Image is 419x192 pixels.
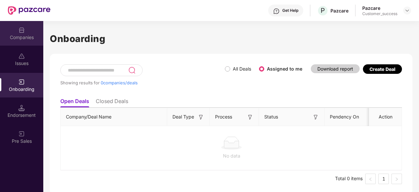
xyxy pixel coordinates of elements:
[233,66,251,72] label: All Deals
[369,66,395,72] div: Create Deal
[18,105,25,111] img: svg+xml;base64,PHN2ZyB3aWR0aD0iMTQuNSIgaGVpZ2h0PSIxNC41IiB2aWV3Qm94PSIwIDAgMTYgMTYiIGZpbGw9Im5vbm...
[172,113,194,120] span: Deal Type
[96,98,128,107] li: Closed Deals
[282,8,298,13] div: Get Help
[18,79,25,85] img: svg+xml;base64,PHN2ZyB3aWR0aD0iMjAiIGhlaWdodD0iMjAiIHZpZXdCb3g9IjAgMCAyMCAyMCIgZmlsbD0ibm9uZSIgeG...
[379,174,389,184] a: 1
[8,6,50,15] img: New Pazcare Logo
[330,113,359,120] span: Pendency On
[18,27,25,33] img: svg+xml;base64,PHN2ZyBpZD0iQ29tcGFuaWVzIiB4bWxucz0iaHR0cDovL3d3dy53My5vcmcvMjAwMC9zdmciIHdpZHRoPS...
[391,174,402,184] li: Next Page
[61,108,167,126] th: Company/Deal Name
[60,98,89,107] li: Open Deals
[101,80,138,85] span: 0 companies/deals
[391,174,402,184] button: right
[215,113,232,120] span: Process
[18,53,25,59] img: svg+xml;base64,PHN2ZyBpZD0iSXNzdWVzX2Rpc2FibGVkIiB4bWxucz0iaHR0cDovL3d3dy53My5vcmcvMjAwMC9zdmciIH...
[50,32,412,46] h1: Onboarding
[378,174,389,184] li: 1
[198,114,204,120] img: svg+xml;base64,PHN2ZyB3aWR0aD0iMTYiIGhlaWdodD0iMTYiIHZpZXdCb3g9IjAgMCAxNiAxNiIgZmlsbD0ibm9uZSIgeG...
[247,114,253,120] img: svg+xml;base64,PHN2ZyB3aWR0aD0iMTYiIGhlaWdodD0iMTYiIHZpZXdCb3g9IjAgMCAxNiAxNiIgZmlsbD0ibm9uZSIgeG...
[66,152,397,160] div: No data
[365,174,376,184] li: Previous Page
[312,114,319,120] img: svg+xml;base64,PHN2ZyB3aWR0aD0iMTYiIGhlaWdodD0iMTYiIHZpZXdCb3g9IjAgMCAxNiAxNiIgZmlsbD0ibm9uZSIgeG...
[365,174,376,184] button: left
[362,11,397,16] div: Customer_success
[267,66,302,72] label: Assigned to me
[335,174,363,184] li: Total 0 items
[369,177,372,181] span: left
[321,7,325,14] span: P
[395,177,399,181] span: right
[405,8,410,13] img: svg+xml;base64,PHN2ZyBpZD0iRHJvcGRvd24tMzJ4MzIiIHhtbG5zPSJodHRwOi8vd3d3LnczLm9yZy8yMDAwL3N2ZyIgd2...
[330,8,349,14] div: Pazcare
[369,108,402,126] th: Action
[311,64,360,73] button: Download report
[264,113,278,120] span: Status
[18,131,25,137] img: svg+xml;base64,PHN2ZyB3aWR0aD0iMjAiIGhlaWdodD0iMjAiIHZpZXdCb3g9IjAgMCAyMCAyMCIgZmlsbD0ibm9uZSIgeG...
[273,8,280,14] img: svg+xml;base64,PHN2ZyBpZD0iSGVscC0zMngzMiIgeG1sbnM9Imh0dHA6Ly93d3cudzMub3JnLzIwMDAvc3ZnIiB3aWR0aD...
[128,66,136,74] img: svg+xml;base64,PHN2ZyB3aWR0aD0iMjQiIGhlaWdodD0iMjUiIHZpZXdCb3g9IjAgMCAyNCAyNSIgZmlsbD0ibm9uZSIgeG...
[362,5,397,11] div: Pazcare
[60,80,225,85] div: Showing results for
